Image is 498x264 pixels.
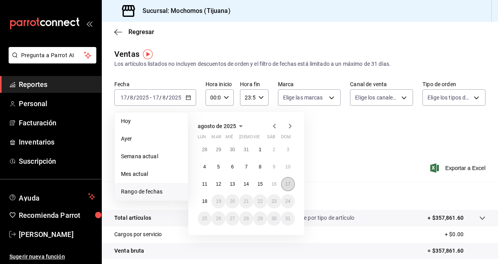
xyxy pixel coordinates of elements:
abbr: 20 de agosto de 2025 [230,199,235,204]
abbr: 17 de agosto de 2025 [285,181,290,187]
button: 9 de agosto de 2025 [267,160,281,174]
abbr: 10 de agosto de 2025 [285,164,290,170]
button: 31 de julio de 2025 [239,143,253,157]
input: -- [130,94,134,101]
label: Fecha [114,81,196,87]
button: 29 de julio de 2025 [211,143,225,157]
span: Reportes [19,79,95,90]
abbr: 6 de agosto de 2025 [231,164,234,170]
span: / [166,94,168,101]
span: Mes actual [121,170,182,178]
span: / [134,94,136,101]
span: Suscripción [19,156,95,166]
abbr: 5 de agosto de 2025 [217,164,220,170]
button: 11 de agosto de 2025 [198,177,211,191]
button: 25 de agosto de 2025 [198,212,211,226]
label: Hora fin [240,81,268,87]
abbr: 12 de agosto de 2025 [216,181,221,187]
span: Pregunta a Parrot AI [21,51,84,60]
abbr: 18 de agosto de 2025 [202,199,207,204]
abbr: 28 de julio de 2025 [202,147,207,152]
button: 28 de agosto de 2025 [239,212,253,226]
abbr: 29 de julio de 2025 [216,147,221,152]
p: Total artículos [114,214,151,222]
button: 1 de agosto de 2025 [253,143,267,157]
button: 29 de agosto de 2025 [253,212,267,226]
abbr: 26 de agosto de 2025 [216,216,221,221]
button: 2 de agosto de 2025 [267,143,281,157]
button: 26 de agosto de 2025 [211,212,225,226]
abbr: lunes [198,134,206,143]
span: Facturación [19,118,95,128]
div: Los artículos listados no incluyen descuentos de orden y el filtro de fechas está limitado a un m... [114,60,485,68]
button: 30 de julio de 2025 [226,143,239,157]
button: 30 de agosto de 2025 [267,212,281,226]
abbr: 9 de agosto de 2025 [272,164,275,170]
button: 8 de agosto de 2025 [253,160,267,174]
label: Hora inicio [206,81,234,87]
abbr: 23 de agosto de 2025 [271,199,276,204]
button: 14 de agosto de 2025 [239,177,253,191]
span: Elige los tipos de orden [428,94,471,101]
span: Ayer [121,135,182,143]
abbr: 25 de agosto de 2025 [202,216,207,221]
img: Tooltip marker [143,49,153,59]
button: 17 de agosto de 2025 [281,177,295,191]
abbr: domingo [281,134,291,143]
button: agosto de 2025 [198,121,245,131]
button: 18 de agosto de 2025 [198,194,211,208]
span: / [159,94,162,101]
abbr: 31 de julio de 2025 [244,147,249,152]
button: 23 de agosto de 2025 [267,194,281,208]
abbr: martes [211,134,221,143]
button: 27 de agosto de 2025 [226,212,239,226]
p: = $357,861.60 [428,247,485,255]
a: Pregunta a Parrot AI [5,57,96,65]
p: + $357,861.60 [428,214,464,222]
span: Elige los canales de venta [355,94,399,101]
button: open_drawer_menu [86,20,92,27]
span: Ayuda [19,192,85,201]
button: 4 de agosto de 2025 [198,160,211,174]
button: Exportar a Excel [432,163,485,173]
button: 24 de agosto de 2025 [281,194,295,208]
div: Ventas [114,48,139,60]
abbr: 28 de agosto de 2025 [244,216,249,221]
abbr: 30 de julio de 2025 [230,147,235,152]
abbr: 29 de agosto de 2025 [258,216,263,221]
abbr: 24 de agosto de 2025 [285,199,290,204]
button: 31 de agosto de 2025 [281,212,295,226]
input: -- [162,94,166,101]
p: Cargos por servicio [114,230,162,239]
input: -- [152,94,159,101]
abbr: viernes [253,134,260,143]
button: 22 de agosto de 2025 [253,194,267,208]
p: Venta bruta [114,247,144,255]
abbr: 13 de agosto de 2025 [230,181,235,187]
button: 19 de agosto de 2025 [211,194,225,208]
abbr: sábado [267,134,275,143]
h3: Sucursal: Mochomos (Tijuana) [136,6,231,16]
button: 13 de agosto de 2025 [226,177,239,191]
button: 21 de agosto de 2025 [239,194,253,208]
span: / [127,94,130,101]
span: Semana actual [121,152,182,161]
input: ---- [136,94,149,101]
button: Pregunta a Parrot AI [9,47,96,63]
span: [PERSON_NAME] [19,229,95,240]
abbr: 1 de agosto de 2025 [259,147,262,152]
input: -- [120,94,127,101]
span: Sugerir nueva función [9,253,95,261]
abbr: 16 de agosto de 2025 [271,181,276,187]
abbr: 14 de agosto de 2025 [244,181,249,187]
label: Tipo de orden [422,81,485,87]
span: Hoy [121,117,182,125]
abbr: 30 de agosto de 2025 [271,216,276,221]
abbr: 2 de agosto de 2025 [272,147,275,152]
button: Regresar [114,28,154,36]
span: Elige las marcas [283,94,323,101]
span: Recomienda Parrot [19,210,95,221]
abbr: 3 de agosto de 2025 [287,147,289,152]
